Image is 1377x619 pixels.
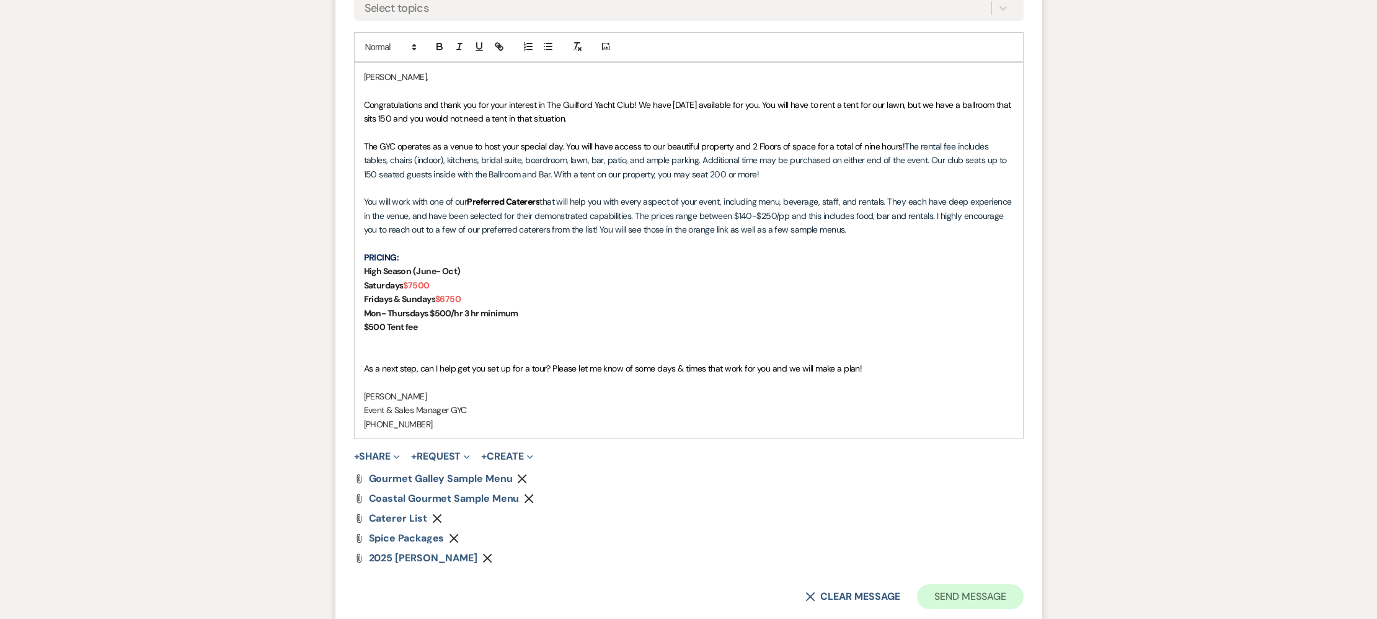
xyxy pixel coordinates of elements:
p: [PERSON_NAME] [364,390,1014,403]
strong: PRICING: [364,252,399,263]
span: Caterer List [369,512,427,525]
p: [PHONE_NUMBER] [364,417,1014,431]
strong: Saturdays [364,280,404,291]
strong: $7500 [403,280,429,291]
button: Create [481,452,533,461]
span: that will help you with every aspect of your event, including menu, beverage, staff, and rentals.... [364,196,1014,235]
p: Event & Sales Manager GYC [364,403,1014,417]
strong: Preferred Caterers [467,196,539,207]
span: Spice Packages [369,532,445,545]
button: Request [411,452,470,461]
a: Gourmet Galley Sample Menu [369,474,513,484]
p: [PERSON_NAME], [364,70,1014,84]
span: The GYC operates as a venue to host your special day. You will have access to our beautiful prope... [364,141,905,152]
strong: $500 Tent fee [364,321,418,332]
button: Send Message [917,584,1023,609]
span: + [481,452,487,461]
span: Gourmet Galley Sample Menu [369,472,513,485]
a: Spice Packages [369,533,445,543]
strong: $6750 [435,293,461,305]
strong: Mon- Thursdays $500/hr 3 hr minimum [364,308,518,319]
span: + [411,452,417,461]
a: 2025 [PERSON_NAME] [369,553,478,563]
span: The rental fee includes tables, chairs (indoor), kitchens, bridal suite, boardroom, lawn, bar, pa... [364,141,1009,180]
span: As a next step, can I help get you set up for a tour? Please let me know of some days & times tha... [364,363,862,374]
span: You will work with one of our [364,196,467,207]
span: Coastal Gourmet Sample Menu [369,492,520,505]
span: + [354,452,360,461]
span: 2025 [PERSON_NAME] [369,551,478,564]
button: Share [354,452,401,461]
strong: Fridays & Sundays [364,293,435,305]
a: Coastal Gourmet Sample Menu [369,494,520,504]
span: Congratulations and thank you for your interest in The Guilford Yacht Club! We have [DATE] availa... [364,99,1014,124]
button: Clear message [805,592,900,602]
a: Caterer List [369,514,427,523]
strong: High Season (June- Oct) [364,265,461,277]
